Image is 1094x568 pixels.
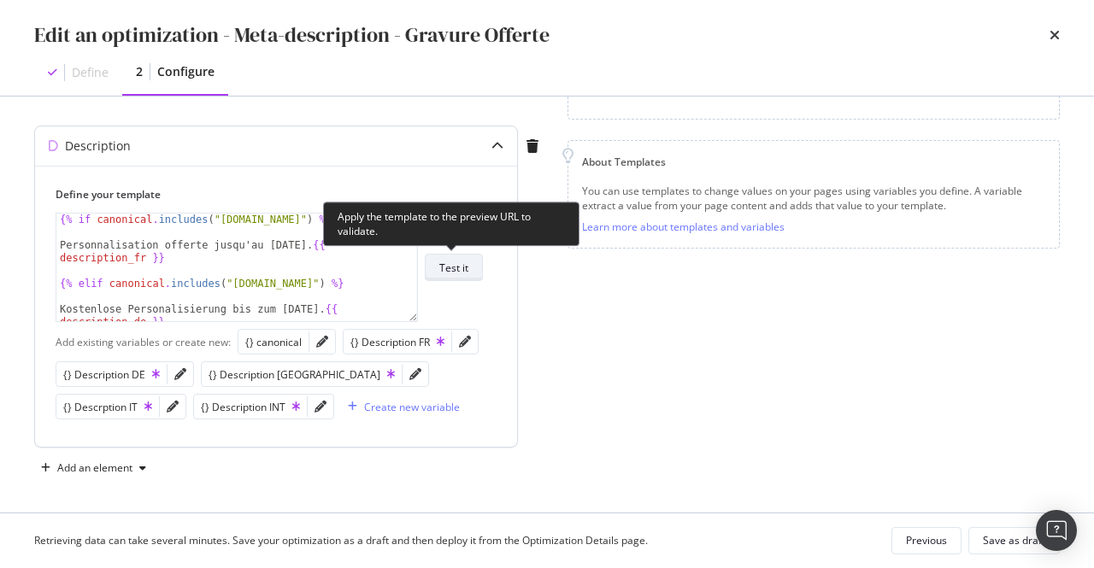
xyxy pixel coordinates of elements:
[350,331,444,352] button: {} Description FR
[34,533,648,548] div: Retrieving data can take several minutes. Save your optimization as a draft and then deploy it fr...
[34,20,550,50] div: Edit an optimization - Meta-description - Gravure Offerte
[209,364,395,384] button: {} Description [GEOGRAPHIC_DATA]
[63,367,160,382] div: {} Description DE
[56,187,483,202] label: Define your template
[350,335,444,349] div: {} Description FR
[56,335,231,349] div: Add existing variables or create new:
[906,533,947,548] div: Previous
[341,393,460,420] button: Create new variable
[209,367,395,382] div: {} Description [GEOGRAPHIC_DATA]
[459,336,471,348] div: pencil
[968,527,1060,554] button: Save as draft
[174,368,186,380] div: pencil
[409,368,421,380] div: pencil
[891,527,962,554] button: Previous
[201,400,300,414] div: {} Description INT
[245,331,302,352] button: {} canonical
[1036,510,1077,551] div: Open Intercom Messenger
[167,401,179,413] div: pencil
[439,261,468,275] div: Test it
[201,396,300,417] button: {} Description INT
[157,63,215,80] div: Configure
[63,400,152,414] div: {} Descrption IT
[983,533,1045,548] div: Save as draft
[245,335,302,349] div: {} canonical
[72,64,109,81] div: Define
[425,254,483,281] button: Test it
[364,400,460,414] div: Create new variable
[1050,20,1060,50] div: times
[63,396,152,417] button: {} Descrption IT
[57,463,132,473] div: Add an element
[63,364,160,384] button: {} Description DE
[582,184,1045,213] div: You can use templates to change values on your pages using variables you define. A variable extra...
[315,401,326,413] div: pencil
[136,63,143,80] div: 2
[316,336,328,348] div: pencil
[582,155,1045,169] div: About Templates
[582,220,785,234] a: Learn more about templates and variables
[323,202,579,246] div: Apply the template to the preview URL to validate.
[65,138,131,155] div: Description
[34,454,153,482] button: Add an element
